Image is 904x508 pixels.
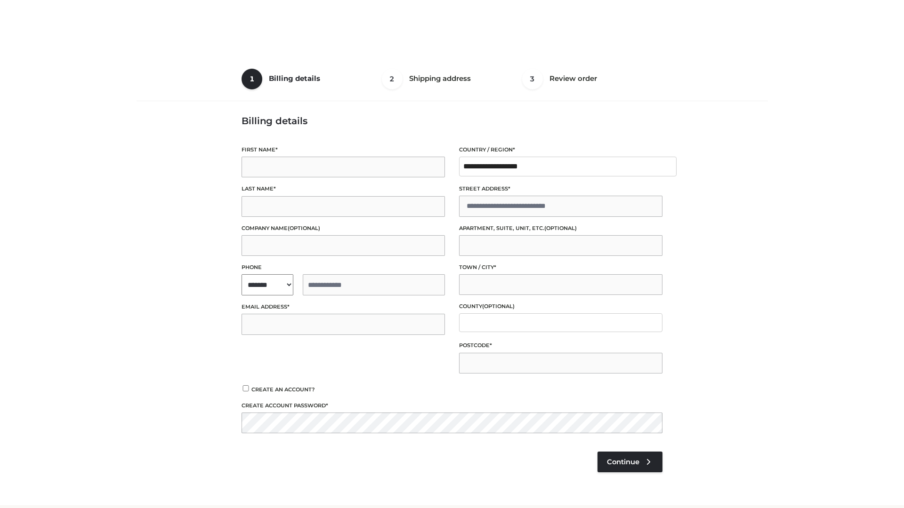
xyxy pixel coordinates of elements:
h3: Billing details [242,115,662,127]
label: Street address [459,184,662,193]
label: Company name [242,224,445,233]
span: 1 [242,69,262,89]
label: Phone [242,263,445,272]
span: Shipping address [409,74,471,83]
span: Review order [549,74,597,83]
label: Create account password [242,401,662,410]
span: (optional) [544,225,577,231]
span: Billing details [269,74,320,83]
a: Continue [597,452,662,472]
label: First name [242,145,445,154]
span: Continue [607,458,639,466]
span: Create an account? [251,386,315,393]
input: Create an account? [242,385,250,391]
label: Postcode [459,341,662,350]
span: 3 [522,69,543,89]
label: Last name [242,184,445,193]
label: Town / City [459,263,662,272]
span: 2 [382,69,403,89]
span: (optional) [288,225,320,231]
label: Country / Region [459,145,662,154]
label: Email address [242,302,445,311]
span: (optional) [482,303,515,310]
label: County [459,302,662,311]
label: Apartment, suite, unit, etc. [459,224,662,233]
